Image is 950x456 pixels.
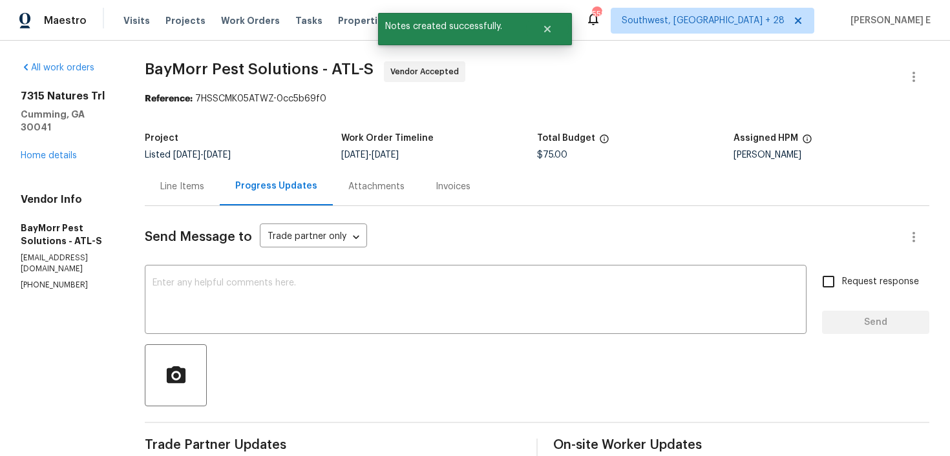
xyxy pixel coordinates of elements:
[341,150,368,160] span: [DATE]
[802,134,812,150] span: The hpm assigned to this work order.
[145,150,231,160] span: Listed
[204,150,231,160] span: [DATE]
[145,134,178,143] h5: Project
[436,180,470,193] div: Invoices
[537,134,595,143] h5: Total Budget
[21,151,77,160] a: Home details
[160,180,204,193] div: Line Items
[21,193,114,206] h4: Vendor Info
[341,150,399,160] span: -
[21,280,114,291] p: [PHONE_NUMBER]
[526,16,569,42] button: Close
[390,65,464,78] span: Vendor Accepted
[123,14,150,27] span: Visits
[145,439,521,451] span: Trade Partner Updates
[235,180,317,192] div: Progress Updates
[260,227,367,248] div: Trade partner only
[734,134,798,143] h5: Assigned HPM
[842,275,919,289] span: Request response
[537,150,567,160] span: $75.00
[145,61,374,77] span: BayMorr Pest Solutions - ATL-S
[44,14,87,27] span: Maestro
[378,13,526,40] span: Notes created successfully.
[145,231,252,244] span: Send Message to
[348,180,405,193] div: Attachments
[592,8,601,21] div: 558
[341,134,434,143] h5: Work Order Timeline
[173,150,231,160] span: -
[622,14,785,27] span: Southwest, [GEOGRAPHIC_DATA] + 28
[145,94,193,103] b: Reference:
[221,14,280,27] span: Work Orders
[372,150,399,160] span: [DATE]
[21,108,114,134] h5: Cumming, GA 30041
[553,439,929,451] span: On-site Worker Updates
[21,222,114,247] h5: BayMorr Pest Solutions - ATL-S
[173,150,200,160] span: [DATE]
[845,14,931,27] span: [PERSON_NAME] E
[21,63,94,72] a: All work orders
[338,14,388,27] span: Properties
[734,150,929,160] div: [PERSON_NAME]
[21,90,114,103] h2: 7315 Natures Trl
[21,253,114,275] p: [EMAIL_ADDRESS][DOMAIN_NAME]
[295,16,322,25] span: Tasks
[145,92,929,105] div: 7HSSCMK05ATWZ-0cc5b69f0
[599,134,609,150] span: The total cost of line items that have been proposed by Opendoor. This sum includes line items th...
[165,14,206,27] span: Projects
